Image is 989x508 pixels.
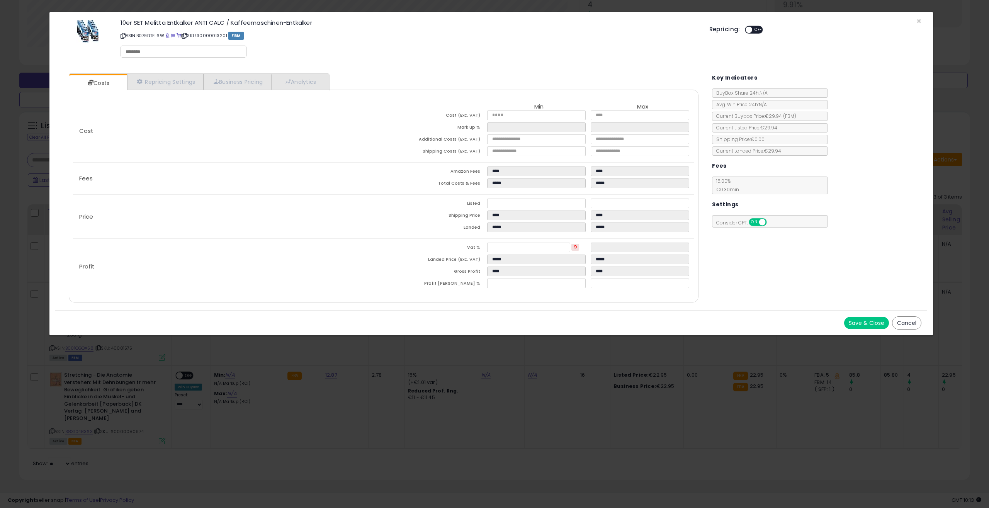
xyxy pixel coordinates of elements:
[384,211,487,223] td: Shipping Price
[384,167,487,178] td: Amazon Fees
[204,74,271,90] a: Business Pricing
[384,279,487,291] td: Profit [PERSON_NAME] %
[712,73,757,83] h5: Key Indicators
[916,15,921,27] span: ×
[228,32,244,40] span: FBM
[76,20,99,43] img: 51+9zHmnV+L._SL60_.jpg
[384,243,487,255] td: Vat %
[177,32,181,39] a: Your listing only
[384,134,487,146] td: Additional Costs (Exc. VAT)
[69,75,126,91] a: Costs
[712,200,738,209] h5: Settings
[712,219,777,226] span: Consider CPT:
[73,175,384,182] p: Fees
[384,178,487,190] td: Total Costs & Fees
[749,219,759,226] span: ON
[712,161,727,171] h5: Fees
[384,110,487,122] td: Cost (Exc. VAT)
[591,104,694,110] th: Max
[487,104,591,110] th: Min
[384,199,487,211] td: Listed
[766,219,778,226] span: OFF
[384,255,487,267] td: Landed Price (Exc. VAT)
[892,316,921,330] button: Cancel
[121,29,698,42] p: ASIN: B079DTFL6W | SKU: 30000013201
[765,113,796,119] span: €29.94
[712,90,768,96] span: BuyBox Share 24h: N/A
[712,186,739,193] span: €0.30 min
[73,128,384,134] p: Cost
[712,148,781,154] span: Current Landed Price: €29.94
[127,74,204,90] a: Repricing Settings
[73,214,384,220] p: Price
[712,178,739,193] span: 15.00 %
[384,122,487,134] td: Mark up %
[384,223,487,234] td: Landed
[271,74,328,90] a: Analytics
[783,113,796,119] span: ( FBM )
[712,113,796,119] span: Current Buybox Price:
[712,136,765,143] span: Shipping Price: €0.00
[752,27,765,33] span: OFF
[165,32,170,39] a: BuyBox page
[712,124,777,131] span: Current Listed Price: €29.94
[384,146,487,158] td: Shipping Costs (Exc. VAT)
[384,267,487,279] td: Gross Profit
[844,317,889,329] button: Save & Close
[712,101,767,108] span: Avg. Win Price 24h: N/A
[121,20,698,25] h3: 10er SET Melitta Entkalker ANTI CALC / Kaffeemaschinen-Entkalker
[709,26,740,32] h5: Repricing:
[171,32,175,39] a: All offer listings
[73,263,384,270] p: Profit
